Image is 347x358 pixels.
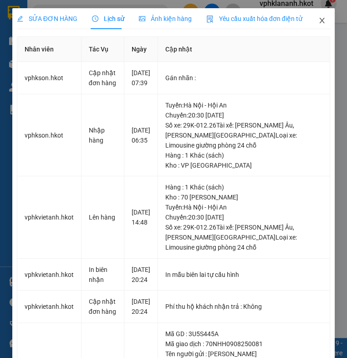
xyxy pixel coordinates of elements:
[139,15,145,22] span: picture
[139,15,192,22] span: Ảnh kiện hàng
[17,176,82,259] td: vphkvietanh.hkot
[89,125,117,145] div: Nhập hàng
[17,94,82,177] td: vphkson.hkot
[89,297,117,317] div: Cập nhật đơn hàng
[165,202,323,252] div: Tuyến : Hà Nội - Hội An Chuyến: 20:30 [DATE] Số xe: 29K-012.26 Tài xế: [PERSON_NAME] Âu, [PERSON_...
[132,207,150,227] div: [DATE] 14:48
[17,37,82,62] th: Nhân viên
[165,270,323,280] div: In mẫu biên lai tự cấu hình
[124,37,158,62] th: Ngày
[132,125,150,145] div: [DATE] 06:35
[17,291,82,323] td: vphkvietanh.hkot
[165,329,323,339] div: Mã GD : 3U5S445A
[17,15,77,22] span: SỬA ĐƠN HÀNG
[165,339,323,349] div: Mã giao dịch : 70NHH0908250081
[165,302,323,312] div: Phí thu hộ khách nhận trả : Không
[132,68,150,88] div: [DATE] 07:39
[165,150,323,160] div: Hàng : 1 Khác (sách)
[89,68,117,88] div: Cập nhật đơn hàng
[89,212,117,222] div: Lên hàng
[89,265,117,285] div: In biên nhận
[158,37,331,62] th: Cập nhật
[309,8,335,34] button: Close
[92,15,98,22] span: clock-circle
[165,182,323,192] div: Hàng : 1 Khác (sách)
[132,297,150,317] div: [DATE] 20:24
[318,17,326,24] span: close
[17,62,82,94] td: vphkson.hkot
[17,15,23,22] span: edit
[165,160,323,170] div: Kho : VP [GEOGRAPHIC_DATA]
[17,259,82,291] td: vphkvietanh.hkot
[82,37,124,62] th: Tác Vụ
[165,100,323,150] div: Tuyến : Hà Nội - Hội An Chuyến: 20:30 [DATE] Số xe: 29K-012.26 Tài xế: [PERSON_NAME] Âu, [PERSON_...
[92,15,124,22] span: Lịch sử
[165,73,323,83] div: Gán nhãn :
[165,192,323,202] div: Kho : 70 [PERSON_NAME]
[206,15,302,22] span: Yêu cầu xuất hóa đơn điện tử
[206,15,214,23] img: icon
[132,265,150,285] div: [DATE] 20:24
